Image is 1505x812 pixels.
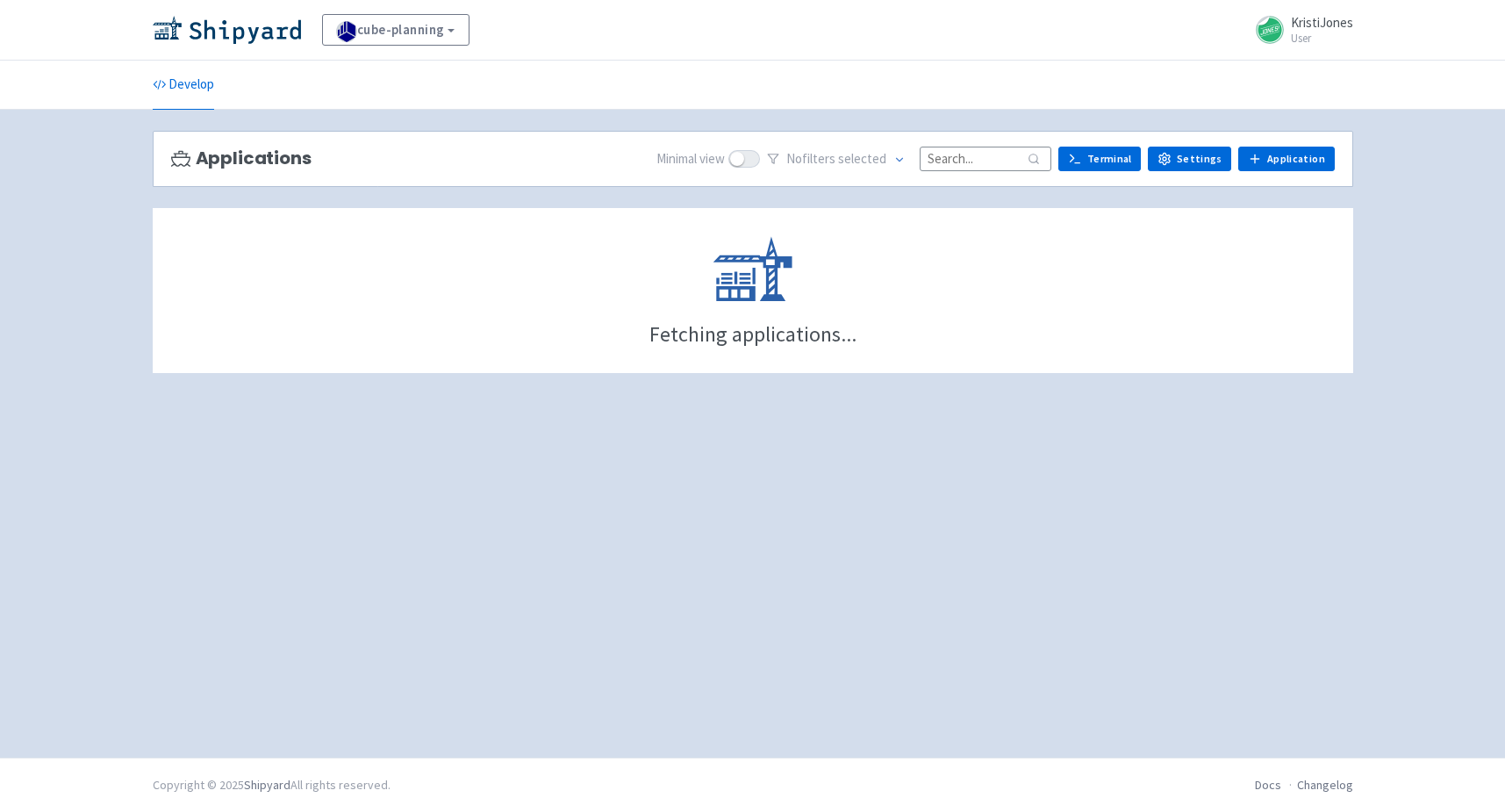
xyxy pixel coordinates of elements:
a: Shipyard [244,777,290,793]
span: KristiJones [1291,14,1353,31]
div: Fetching applications... [649,324,856,345]
a: KristiJones User [1245,16,1353,44]
a: Application [1238,147,1334,171]
small: User [1291,32,1353,44]
a: Develop [153,61,214,110]
a: Changelog [1297,777,1353,793]
h3: Applications [171,148,312,169]
span: No filter s [786,149,886,169]
input: Search... [920,147,1051,170]
span: Minimal view [656,149,725,169]
div: Copyright © 2025 All rights reserved. [153,776,391,794]
a: Docs [1255,777,1281,793]
span: selected [838,150,886,167]
a: cube-planning [322,14,469,46]
img: Shipyard logo [153,16,301,44]
a: Settings [1148,147,1231,171]
a: Terminal [1058,147,1141,171]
